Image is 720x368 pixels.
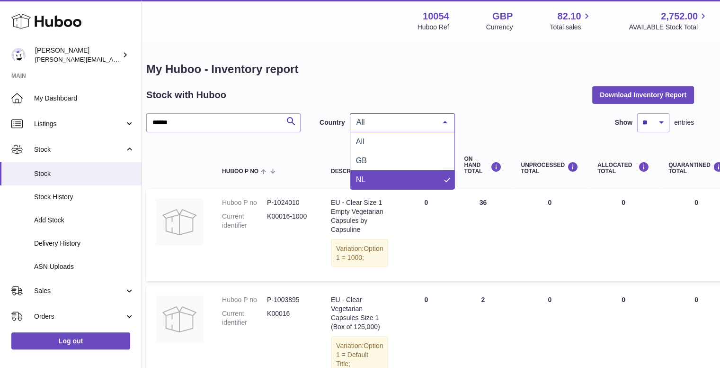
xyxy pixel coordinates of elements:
[423,10,449,23] strong: 10054
[486,23,513,32] div: Currency
[398,189,454,281] td: 0
[331,198,388,234] div: EU - Clear Size 1 Empty Vegetarian Capsules by Capsuline
[34,145,124,154] span: Stock
[550,23,592,32] span: Total sales
[615,118,632,127] label: Show
[557,10,581,23] span: 82.10
[694,296,698,304] span: 0
[11,48,26,62] img: luz@capsuline.com
[464,156,502,175] div: ON HAND Total
[356,156,367,165] span: GB
[356,175,365,184] span: NL
[336,342,383,368] span: Option 1 = Default Title;
[222,212,267,230] dt: Current identifier
[34,94,134,103] span: My Dashboard
[34,193,134,202] span: Stock History
[34,262,134,271] span: ASN Uploads
[331,295,388,331] div: EU - Clear Vegetarian Capsules Size 1 (Box of 125,000)
[146,89,226,101] h2: Stock with Huboo
[222,295,267,304] dt: Huboo P no
[156,198,203,246] img: product image
[550,10,592,32] a: 82.10 Total sales
[11,332,130,350] a: Log out
[267,295,312,304] dd: P-1003895
[588,189,659,281] td: 0
[454,189,511,281] td: 36
[222,309,267,327] dt: Current identifier
[35,46,120,64] div: [PERSON_NAME]
[331,239,388,267] div: Variation:
[267,212,312,230] dd: K00016-1000
[597,162,649,175] div: ALLOCATED Total
[35,55,190,63] span: [PERSON_NAME][EMAIL_ADDRESS][DOMAIN_NAME]
[694,199,698,206] span: 0
[492,10,513,23] strong: GBP
[592,86,694,103] button: Download Inventory Report
[34,312,124,321] span: Orders
[521,162,578,175] div: UNPROCESSED Total
[336,245,383,261] span: Option 1 = 1000;
[146,62,694,77] h1: My Huboo - Inventory report
[418,23,449,32] div: Huboo Ref
[267,198,312,207] dd: P-1024010
[34,120,124,129] span: Listings
[156,295,203,343] img: product image
[629,23,709,32] span: AVAILABLE Stock Total
[629,10,709,32] a: 2,752.00 AVAILABLE Stock Total
[331,168,370,175] span: Description
[34,239,134,248] span: Delivery History
[356,138,364,146] span: All
[511,189,588,281] td: 0
[354,118,436,127] span: All
[34,169,134,178] span: Stock
[320,118,345,127] label: Country
[34,216,134,225] span: Add Stock
[222,198,267,207] dt: Huboo P no
[267,309,312,327] dd: K00016
[222,168,258,175] span: Huboo P no
[674,118,694,127] span: entries
[661,10,698,23] span: 2,752.00
[34,286,124,295] span: Sales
